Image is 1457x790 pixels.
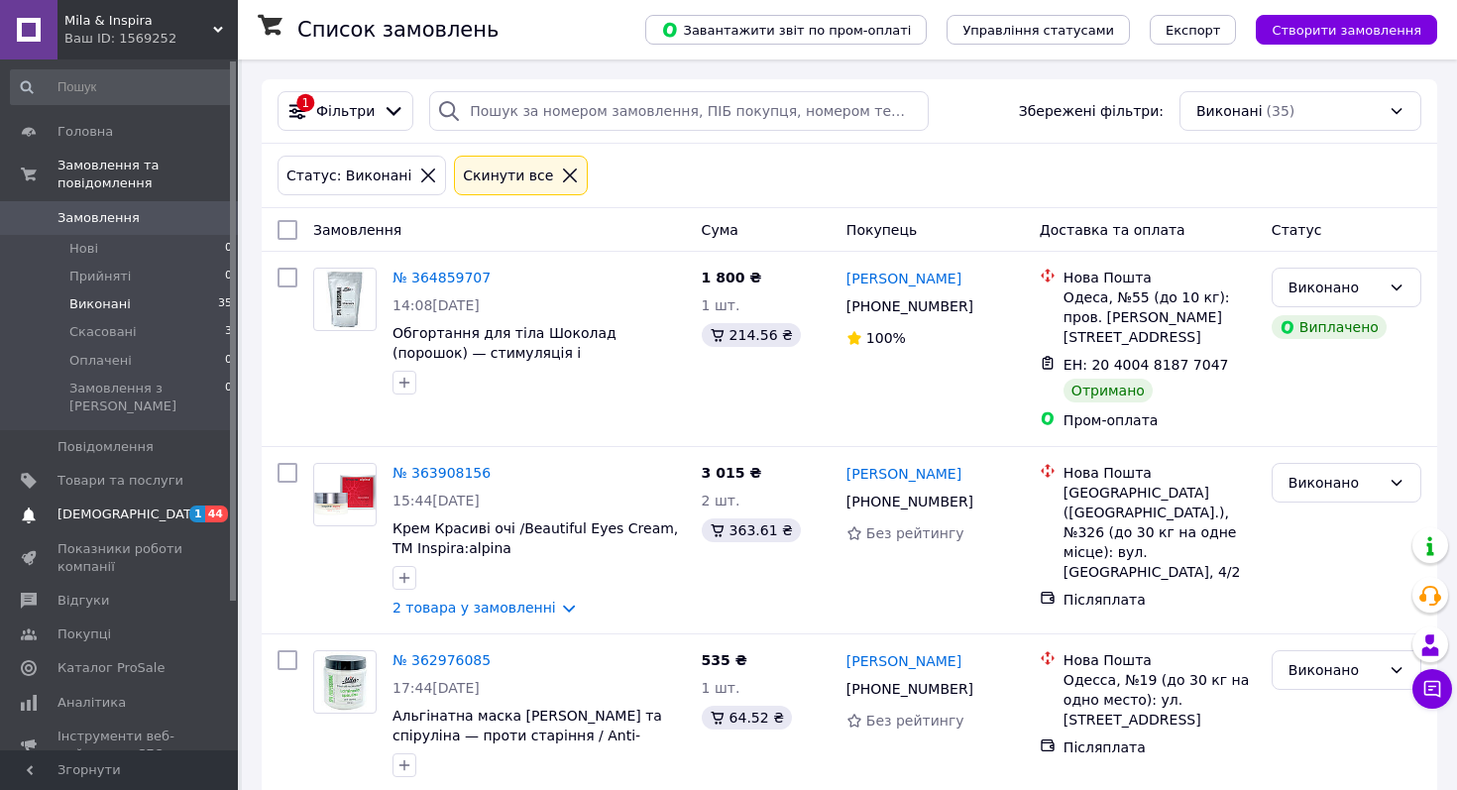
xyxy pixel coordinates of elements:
span: ЕН: 20 4004 8187 7047 [1064,357,1229,373]
div: Отримано [1064,379,1153,402]
span: Відгуки [57,592,109,610]
span: Створити замовлення [1272,23,1421,38]
span: 3 [225,323,232,341]
span: Прийняті [69,268,131,285]
span: Замовлення та повідомлення [57,157,238,192]
span: 17:44[DATE] [392,680,480,696]
span: Доставка та оплата [1040,222,1185,238]
span: Покупець [846,222,917,238]
span: Замовлення [313,222,401,238]
div: [PHONE_NUMBER] [842,488,977,515]
span: Фільтри [316,101,375,121]
a: № 364859707 [392,270,491,285]
span: 44 [205,506,228,522]
a: Фото товару [313,463,377,526]
a: Обгортання для тіла Шоколад (порошок) — стимуляція і відновлення/Body WrapChocolateTM Mila, [GEOG... [392,325,654,400]
span: Нові [69,240,98,258]
span: Збережені фільтри: [1019,101,1164,121]
span: 1 шт. [702,297,740,313]
div: Нова Пошта [1064,650,1256,670]
a: [PERSON_NAME] [846,269,961,288]
button: Експорт [1150,15,1237,45]
span: 100% [866,330,906,346]
button: Створити замовлення [1256,15,1437,45]
a: Альгінатна маска [PERSON_NAME] та спіруліна — проти старіння / Anti-Ageing mask Laminaria&Spiruli... [392,708,662,763]
div: Одеса, №55 (до 10 кг): пров. [PERSON_NAME][STREET_ADDRESS] [1064,287,1256,347]
span: Інструменти веб-майстра та SEO [57,728,183,763]
span: Експорт [1166,23,1221,38]
span: Аналітика [57,694,126,712]
a: Фото товару [313,650,377,714]
span: Статус [1272,222,1322,238]
div: Виконано [1289,659,1381,681]
div: Cкинути все [459,165,557,186]
span: 0 [225,380,232,415]
span: 14:08[DATE] [392,297,480,313]
a: [PERSON_NAME] [846,464,961,484]
div: Післяплата [1064,590,1256,610]
span: 3 015 ₴ [702,465,762,481]
span: Покупці [57,625,111,643]
a: № 362976085 [392,652,491,668]
div: Нова Пошта [1064,463,1256,483]
span: Замовлення [57,209,140,227]
span: Виконані [69,295,131,313]
span: 35 [218,295,232,313]
a: Створити замовлення [1236,21,1437,37]
img: Фото товару [326,269,365,330]
div: [PHONE_NUMBER] [842,675,977,703]
span: Управління статусами [962,23,1114,38]
a: Фото товару [313,268,377,331]
div: [GEOGRAPHIC_DATA] ([GEOGRAPHIC_DATA].), №326 (до 30 кг на одне місце): вул. [GEOGRAPHIC_DATA], 4/2 [1064,483,1256,582]
div: Виконано [1289,277,1381,298]
a: Крем Красиві очі /Beautiful Eyes Cream, ТМ Inspira:alpina [GEOGRAPHIC_DATA],15ml [392,520,678,576]
span: 0 [225,352,232,370]
span: 1 [189,506,205,522]
span: Повідомлення [57,438,154,456]
span: Скасовані [69,323,137,341]
span: 15:44[DATE] [392,493,480,508]
button: Чат з покупцем [1412,669,1452,709]
span: Завантажити звіт по пром-оплаті [661,21,911,39]
div: Ваш ID: 1569252 [64,30,238,48]
span: Показники роботи компанії [57,540,183,576]
div: 64.52 ₴ [702,706,792,730]
a: № 363908156 [392,465,491,481]
div: Пром-оплата [1064,410,1256,430]
input: Пошук за номером замовлення, ПІБ покупця, номером телефону, Email, номером накладної [429,91,929,131]
div: 214.56 ₴ [702,323,801,347]
span: Без рейтингу [866,713,964,729]
span: 1 800 ₴ [702,270,762,285]
span: Каталог ProSale [57,659,165,677]
span: Mila & Inspira [64,12,213,30]
span: [DEMOGRAPHIC_DATA] [57,506,204,523]
span: 0 [225,240,232,258]
span: Оплачені [69,352,132,370]
div: Післяплата [1064,737,1256,757]
button: Завантажити звіт по пром-оплаті [645,15,927,45]
span: 0 [225,268,232,285]
button: Управління статусами [947,15,1130,45]
div: Статус: Виконані [282,165,415,186]
a: [PERSON_NAME] [846,651,961,671]
input: Пошук [10,69,234,105]
a: 2 товара у замовленні [392,600,556,616]
span: Головна [57,123,113,141]
span: 535 ₴ [702,652,747,668]
span: Cума [702,222,738,238]
span: Товари та послуги [57,472,183,490]
div: [PHONE_NUMBER] [842,292,977,320]
span: Без рейтингу [866,525,964,541]
img: Фото товару [321,651,369,713]
h1: Список замовлень [297,18,499,42]
span: (35) [1267,103,1295,119]
span: Виконані [1196,101,1263,121]
img: Фото товару [314,472,376,518]
div: Нова Пошта [1064,268,1256,287]
span: 1 шт. [702,680,740,696]
div: Виконано [1289,472,1381,494]
div: Виплачено [1272,315,1387,339]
